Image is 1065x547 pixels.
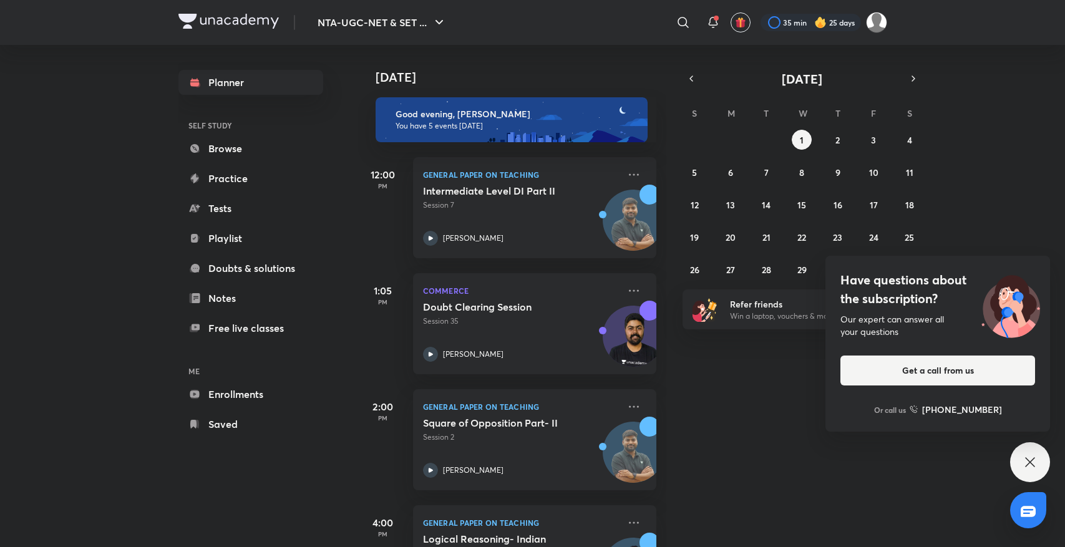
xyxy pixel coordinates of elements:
[730,311,883,322] p: Win a laptop, vouchers & more
[871,134,876,146] abbr: October 3, 2025
[178,136,323,161] a: Browse
[726,231,736,243] abbr: October 20, 2025
[691,199,699,211] abbr: October 12, 2025
[756,162,776,182] button: October 7, 2025
[178,70,323,95] a: Planner
[178,115,323,136] h6: SELF STUDY
[721,259,741,279] button: October 27, 2025
[358,530,408,538] p: PM
[178,14,279,32] a: Company Logo
[828,195,848,215] button: October 16, 2025
[792,195,812,215] button: October 15, 2025
[693,297,717,322] img: referral
[730,298,883,311] h6: Refer friends
[721,162,741,182] button: October 6, 2025
[900,227,920,247] button: October 25, 2025
[178,286,323,311] a: Notes
[376,97,648,142] img: evening
[376,70,669,85] h4: [DATE]
[423,316,619,327] p: Session 35
[396,121,636,131] p: You have 5 events [DATE]
[866,12,887,33] img: Sakshi Nath
[869,231,878,243] abbr: October 24, 2025
[971,271,1050,338] img: ttu_illustration_new.svg
[828,162,848,182] button: October 9, 2025
[907,107,912,119] abbr: Saturday
[907,134,912,146] abbr: October 4, 2025
[358,298,408,306] p: PM
[692,167,697,178] abbr: October 5, 2025
[900,130,920,150] button: October 4, 2025
[797,231,806,243] abbr: October 22, 2025
[700,70,905,87] button: [DATE]
[178,226,323,251] a: Playlist
[423,301,578,313] h5: Doubt Clearing Session
[603,196,663,256] img: Avatar
[792,227,812,247] button: October 22, 2025
[782,70,822,87] span: [DATE]
[905,199,914,211] abbr: October 18, 2025
[910,403,1002,416] a: [PHONE_NUMBER]
[726,199,735,211] abbr: October 13, 2025
[756,259,776,279] button: October 28, 2025
[900,195,920,215] button: October 18, 2025
[721,227,741,247] button: October 20, 2025
[756,227,776,247] button: October 21, 2025
[178,14,279,29] img: Company Logo
[423,515,619,530] p: General Paper on Teaching
[922,403,1002,416] h6: [PHONE_NUMBER]
[799,167,804,178] abbr: October 8, 2025
[423,167,619,182] p: General Paper on Teaching
[684,259,704,279] button: October 26, 2025
[423,399,619,414] p: General Paper on Teaching
[692,107,697,119] abbr: Sunday
[840,313,1035,338] div: Our expert can answer all your questions
[900,162,920,182] button: October 11, 2025
[358,414,408,422] p: PM
[735,17,746,28] img: avatar
[792,259,812,279] button: October 29, 2025
[358,399,408,414] h5: 2:00
[423,185,578,197] h5: Intermediate Level DI Part II
[792,130,812,150] button: October 1, 2025
[762,231,771,243] abbr: October 21, 2025
[358,515,408,530] h5: 4:00
[870,199,878,211] abbr: October 17, 2025
[863,195,883,215] button: October 17, 2025
[835,107,840,119] abbr: Thursday
[726,264,735,276] abbr: October 27, 2025
[828,227,848,247] button: October 23, 2025
[443,233,503,244] p: [PERSON_NAME]
[178,382,323,407] a: Enrollments
[828,130,848,150] button: October 2, 2025
[764,107,769,119] abbr: Tuesday
[396,109,636,120] h6: Good evening, [PERSON_NAME]
[178,166,323,191] a: Practice
[423,200,619,211] p: Session 7
[792,162,812,182] button: October 8, 2025
[834,199,842,211] abbr: October 16, 2025
[178,361,323,382] h6: ME
[423,283,619,298] p: Commerce
[178,316,323,341] a: Free live classes
[178,256,323,281] a: Doubts & solutions
[443,465,503,476] p: [PERSON_NAME]
[840,356,1035,385] button: Get a call from us
[869,167,878,178] abbr: October 10, 2025
[727,107,735,119] abbr: Monday
[797,199,806,211] abbr: October 15, 2025
[764,167,769,178] abbr: October 7, 2025
[690,264,699,276] abbr: October 26, 2025
[603,312,663,372] img: Avatar
[863,227,883,247] button: October 24, 2025
[731,12,751,32] button: avatar
[905,231,914,243] abbr: October 25, 2025
[423,432,619,443] p: Session 2
[178,412,323,437] a: Saved
[690,231,699,243] abbr: October 19, 2025
[835,167,840,178] abbr: October 9, 2025
[728,167,733,178] abbr: October 6, 2025
[814,16,827,29] img: streak
[684,162,704,182] button: October 5, 2025
[358,167,408,182] h5: 12:00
